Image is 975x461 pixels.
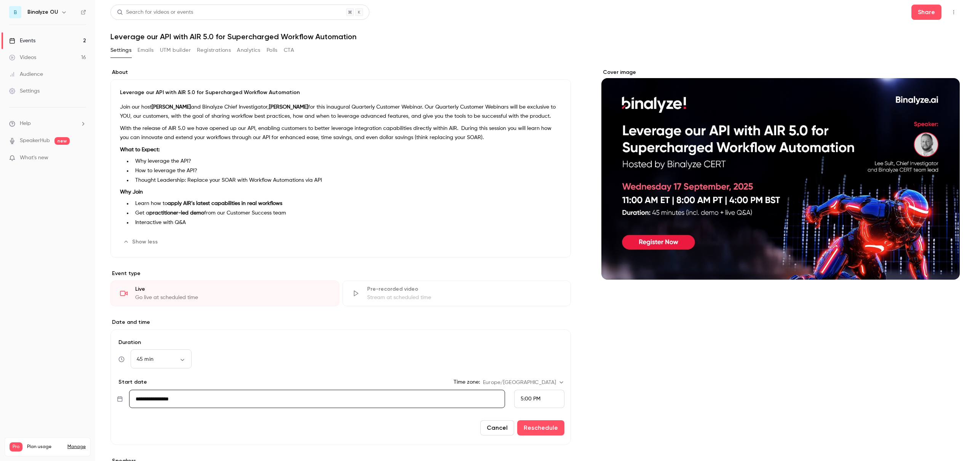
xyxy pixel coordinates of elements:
[67,444,86,450] a: Manage
[197,44,231,56] button: Registrations
[77,155,86,162] iframe: Noticeable Trigger
[132,219,561,227] li: Interactive with Q&A
[367,294,562,301] div: Stream at scheduled time
[120,236,162,248] button: Show less
[132,176,561,184] li: Thought Leadership: Replace your SOAR with Workflow Automations via API
[517,420,564,435] button: Reschedule
[117,378,147,386] p: Start date
[54,137,70,145] span: new
[20,120,31,128] span: Help
[120,147,160,152] strong: What to Expect:
[9,70,43,78] div: Audience
[132,167,561,175] li: How to leverage the API?
[27,8,58,16] h6: Binalyze OU
[20,137,50,145] a: SpeakerHub
[110,69,571,76] label: About
[160,44,191,56] button: UTM builder
[342,280,571,306] div: Pre-recorded videoStream at scheduled time
[284,44,294,56] button: CTA
[601,69,960,280] section: Cover image
[117,8,193,16] div: Search for videos or events
[10,442,22,451] span: Pro
[135,294,330,301] div: Go live at scheduled time
[168,201,282,206] strong: apply AIR’s latest capabilities in real workflows
[480,420,514,435] button: Cancel
[132,157,561,165] li: Why leverage the API?
[20,154,48,162] span: What's new
[9,37,35,45] div: Events
[117,339,564,346] label: Duration
[269,104,308,110] strong: [PERSON_NAME]
[483,379,564,386] div: Europe/[GEOGRAPHIC_DATA]
[137,44,153,56] button: Emails
[152,104,191,110] strong: [PERSON_NAME]
[27,444,63,450] span: Plan usage
[521,396,540,402] span: 5:00 PM
[110,44,131,56] button: Settings
[120,89,561,96] p: Leverage our API with AIR 5.0 for Supercharged Workflow Automation
[135,285,330,293] div: Live
[110,32,960,41] h1: Leverage our API with AIR 5.0 for Supercharged Workflow Automation
[267,44,278,56] button: Polls
[110,280,339,306] div: LiveGo live at scheduled time
[911,5,941,20] button: Share
[132,200,561,208] li: Learn how to
[131,355,192,363] div: 45 min
[514,390,564,408] div: From
[120,189,143,195] strong: Why Join
[601,69,960,76] label: Cover image
[132,209,561,217] li: Get a from our Customer Success team
[120,124,561,142] p: With the release of AIR 5.0 we have opened up our API, enabling customers to better leverage inte...
[110,319,571,326] label: Date and time
[120,102,561,121] p: Join our host and Binalyze Chief Investigator, for this inaugural Quarterly Customer Webinar. Our...
[237,44,261,56] button: Analytics
[110,270,571,277] p: Event type
[9,54,36,61] div: Videos
[9,87,40,95] div: Settings
[14,8,17,16] span: B
[367,285,562,293] div: Pre-recorded video
[9,120,86,128] li: help-dropdown-opener
[149,210,204,216] strong: practitioner-led demo
[454,378,480,386] label: Time zone:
